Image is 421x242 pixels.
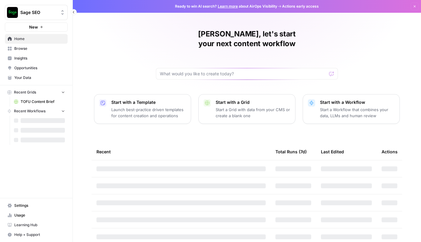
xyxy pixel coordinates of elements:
span: Opportunities [14,65,65,71]
a: Insights [5,53,68,63]
div: Last Edited [321,143,344,160]
a: Browse [5,44,68,53]
span: Home [14,36,65,42]
span: Usage [14,213,65,218]
button: Start with a TemplateLaunch best-practice driven templates for content creation and operations [94,94,191,124]
span: New [29,24,38,30]
a: Settings [5,201,68,210]
div: Actions [382,143,398,160]
a: TOFU Content Brief [11,97,68,107]
a: Learn more [218,4,238,9]
a: Learning Hub [5,220,68,230]
span: Settings [14,203,65,208]
span: Your Data [14,75,65,80]
button: Recent Workflows [5,107,68,116]
span: Actions early access [282,4,319,9]
span: Recent Workflows [14,108,45,114]
span: Browse [14,46,65,51]
span: Learning Hub [14,222,65,228]
span: Help + Support [14,232,65,237]
a: Your Data [5,73,68,83]
button: Help + Support [5,230,68,240]
p: Start with a Grid [216,99,290,105]
button: New [5,22,68,32]
span: Insights [14,56,65,61]
button: Workspace: Sage SEO [5,5,68,20]
a: Opportunities [5,63,68,73]
a: Usage [5,210,68,220]
input: What would you like to create today? [160,71,327,77]
p: Start with a Template [111,99,186,105]
p: Start with a Workflow [320,99,395,105]
p: Start a Workflow that combines your data, LLMs and human review [320,107,395,119]
span: Recent Grids [14,90,36,95]
button: Recent Grids [5,88,68,97]
button: Start with a GridStart a Grid with data from your CMS or create a blank one [198,94,295,124]
h1: [PERSON_NAME], let's start your next content workflow [156,29,338,49]
img: Sage SEO Logo [7,7,18,18]
p: Launch best-practice driven templates for content creation and operations [111,107,186,119]
span: TOFU Content Brief [21,99,65,104]
span: Ready to win AI search? about AirOps Visibility [175,4,277,9]
div: Recent [96,143,266,160]
p: Start a Grid with data from your CMS or create a blank one [216,107,290,119]
div: Total Runs (7d) [275,143,307,160]
a: Home [5,34,68,44]
button: Start with a WorkflowStart a Workflow that combines your data, LLMs and human review [303,94,400,124]
span: Sage SEO [20,9,57,15]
